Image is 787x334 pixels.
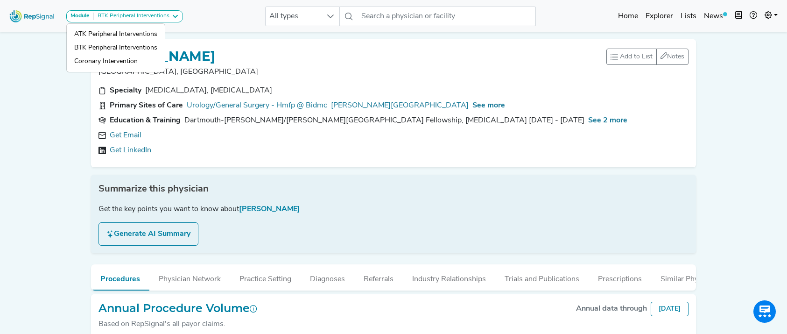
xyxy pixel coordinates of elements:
button: Procedures [91,264,149,291]
button: Generate AI Summary [98,222,198,246]
button: Similar Physicians [651,264,731,290]
a: [PERSON_NAME][GEOGRAPHIC_DATA] [331,100,469,111]
button: Prescriptions [589,264,651,290]
a: Explorer [642,7,677,26]
p: [GEOGRAPHIC_DATA], [GEOGRAPHIC_DATA] [98,66,606,78]
a: Get Email [110,130,141,141]
div: Vascular Surgery, Vascular Surgery [145,85,272,96]
div: Primary Sites of Care [110,100,183,111]
div: Education & Training [110,115,181,126]
button: Referrals [354,264,403,290]
a: Urology/General Surgery - Hmfp @ Bidmc [187,100,327,111]
button: Practice Setting [230,264,301,290]
div: toolbar [606,49,689,65]
a: Home [614,7,642,26]
a: BTK Peripheral Interventions [67,41,165,55]
span: All types [266,7,322,26]
div: Get the key points you want to know about [98,204,689,215]
button: Add to List [606,49,657,65]
div: Dartmouth-Hitchcock/Mary Hitchcock Memorial Hospital Fellowship, vascular surgery 2001 - 2003 [184,115,584,126]
input: Search a physician or facility [358,7,536,26]
button: Intel Book [731,7,746,26]
a: Coronary Intervention [67,55,165,68]
span: [PERSON_NAME] [239,206,300,213]
div: [DATE] [651,302,689,316]
div: BTK Peripheral Interventions [94,13,169,20]
button: Notes [656,49,689,65]
a: ATK Peripheral Interventions [67,28,165,41]
div: Annual data through [576,303,647,314]
span: Add to List [620,52,653,62]
button: Diagnoses [301,264,354,290]
span: Notes [667,53,684,60]
a: Get LinkedIn [110,145,151,156]
button: Industry Relationships [403,264,495,290]
button: ModuleBTK Peripheral Interventions [66,10,183,22]
a: Lists [677,7,700,26]
button: Physician Network [149,264,230,290]
h2: Annual Procedure Volume [98,302,257,315]
a: News [700,7,731,26]
div: Specialty [110,85,141,96]
button: Trials and Publications [495,264,589,290]
span: See more [472,102,505,109]
span: See 2 more [588,117,627,124]
strong: Module [70,13,90,19]
span: Summarize this physician [98,182,209,196]
div: Based on RepSignal's all payor claims. [98,319,257,330]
